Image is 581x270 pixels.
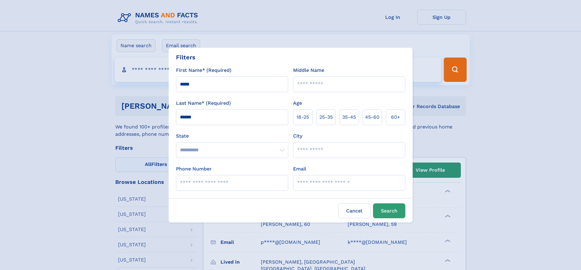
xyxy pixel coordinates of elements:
[293,100,302,107] label: Age
[373,203,405,218] button: Search
[342,114,356,121] span: 35‑45
[391,114,400,121] span: 60+
[176,67,231,74] label: First Name* (Required)
[365,114,379,121] span: 45‑60
[176,132,288,140] label: State
[293,132,302,140] label: City
[176,100,231,107] label: Last Name* (Required)
[338,203,371,218] label: Cancel
[176,165,212,173] label: Phone Number
[296,114,309,121] span: 18‑25
[319,114,333,121] span: 25‑35
[293,165,306,173] label: Email
[293,67,324,74] label: Middle Name
[176,53,195,62] div: Filters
